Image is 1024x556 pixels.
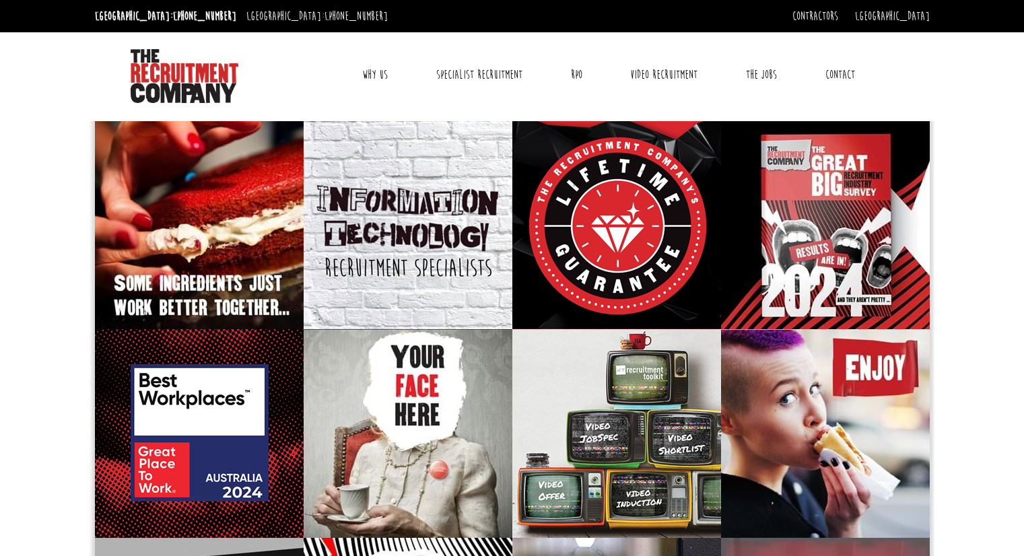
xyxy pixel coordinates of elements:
a: Why Us [352,58,398,92]
img: The Recruitment Company [131,49,238,103]
a: Contractors [792,9,838,24]
a: [PHONE_NUMBER] [173,9,236,24]
li: [GEOGRAPHIC_DATA]: [92,5,240,27]
a: Video Recruitment [620,58,708,92]
a: Contact [815,58,865,92]
a: RPO [561,58,592,92]
li: [GEOGRAPHIC_DATA]: [243,5,391,27]
a: [PHONE_NUMBER] [325,9,388,24]
a: The Jobs [736,58,787,92]
a: Specialist Recruitment [426,58,533,92]
a: [GEOGRAPHIC_DATA] [855,9,930,24]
